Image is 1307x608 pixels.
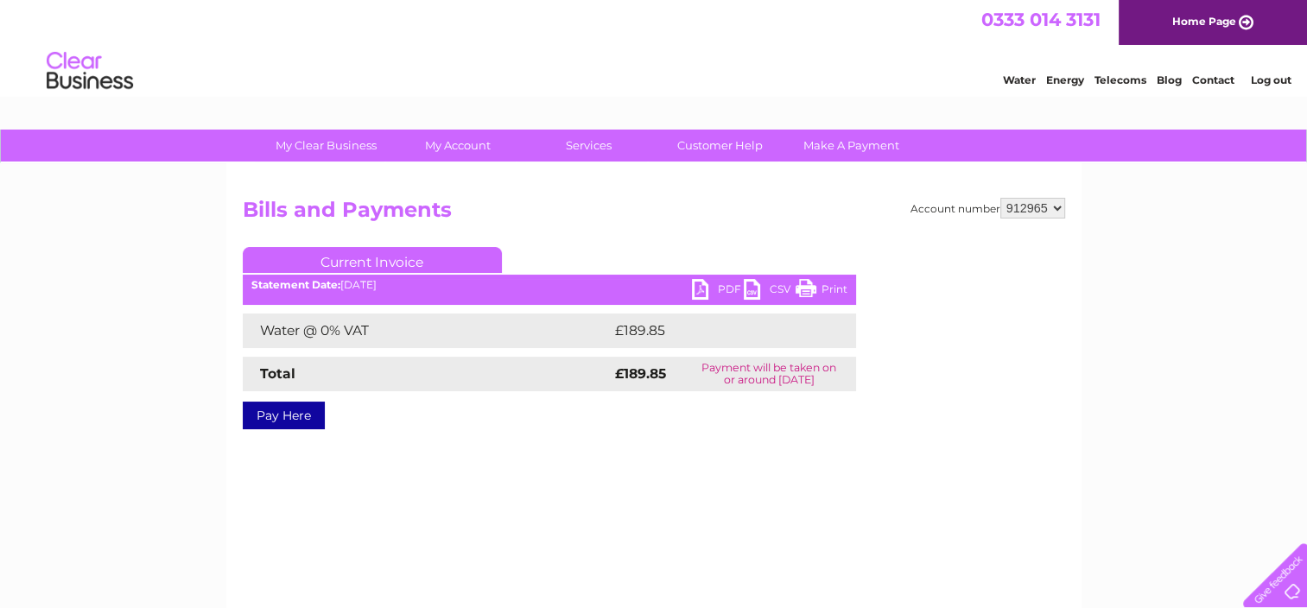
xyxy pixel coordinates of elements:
[796,279,847,304] a: Print
[243,279,856,291] div: [DATE]
[692,279,744,304] a: PDF
[744,279,796,304] a: CSV
[243,402,325,429] a: Pay Here
[243,313,611,348] td: Water @ 0% VAT
[780,130,923,161] a: Make A Payment
[649,130,791,161] a: Customer Help
[255,130,397,161] a: My Clear Business
[611,313,825,348] td: £189.85
[246,9,1063,84] div: Clear Business is a trading name of Verastar Limited (registered in [GEOGRAPHIC_DATA] No. 3667643...
[682,357,856,391] td: Payment will be taken on or around [DATE]
[243,198,1065,231] h2: Bills and Payments
[910,198,1065,218] div: Account number
[1250,73,1291,86] a: Log out
[251,278,340,291] b: Statement Date:
[386,130,529,161] a: My Account
[46,45,134,98] img: logo.png
[981,9,1101,30] a: 0333 014 3131
[517,130,660,161] a: Services
[243,247,502,273] a: Current Invoice
[615,365,666,382] strong: £189.85
[1003,73,1036,86] a: Water
[1094,73,1146,86] a: Telecoms
[1046,73,1084,86] a: Energy
[1157,73,1182,86] a: Blog
[260,365,295,382] strong: Total
[1192,73,1234,86] a: Contact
